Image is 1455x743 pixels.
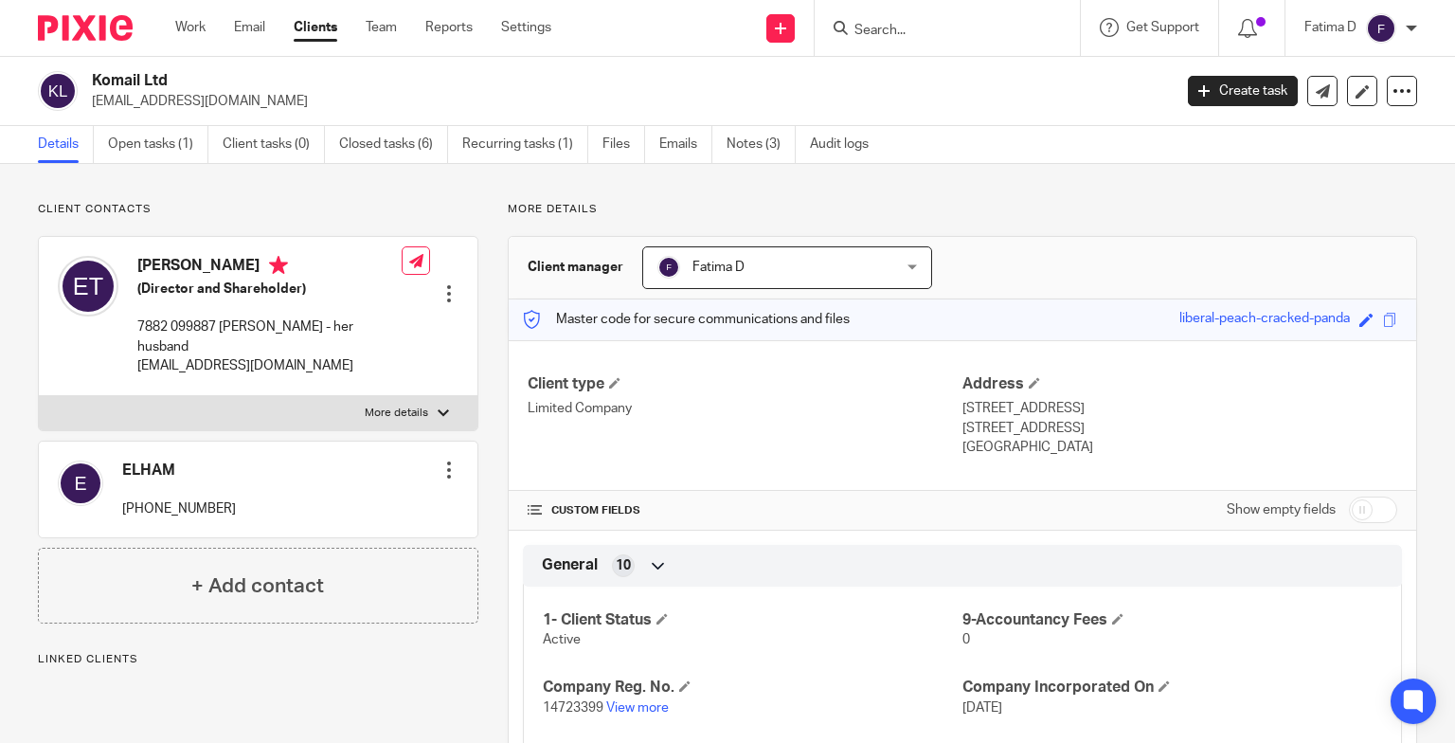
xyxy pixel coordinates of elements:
p: More details [365,406,428,421]
a: Recurring tasks (1) [462,126,588,163]
a: Team [366,18,397,37]
a: View more [606,701,669,715]
h4: + Add contact [191,571,324,601]
p: Limited Company [528,399,962,418]
span: 14723399 [543,701,603,715]
a: Details [38,126,94,163]
p: Fatima D [1304,18,1356,37]
h4: 9-Accountancy Fees [962,610,1382,630]
a: Files [602,126,645,163]
img: svg%3E [58,256,118,317]
a: Audit logs [810,126,883,163]
a: Email [234,18,265,37]
label: Show empty fields [1227,500,1336,519]
img: Pixie [38,15,133,41]
span: Active [543,633,581,646]
p: [PHONE_NUMBER] [122,499,236,518]
h4: 1- Client Status [543,610,962,630]
h4: Client type [528,374,962,394]
h5: (Director and Shareholder) [137,280,402,299]
a: Work [175,18,206,37]
img: svg%3E [1366,13,1396,44]
a: Closed tasks (6) [339,126,448,163]
h4: ELHAM [122,461,236,480]
span: [DATE] [962,701,1002,715]
i: Primary [269,256,288,275]
p: [EMAIL_ADDRESS][DOMAIN_NAME] [137,356,402,375]
a: Open tasks (1) [108,126,208,163]
span: Fatima D [692,261,745,274]
img: svg%3E [38,71,78,111]
p: [EMAIL_ADDRESS][DOMAIN_NAME] [92,92,1159,111]
div: liberal-peach-cracked-panda [1179,309,1350,331]
p: [STREET_ADDRESS] [962,399,1397,418]
input: Search [853,23,1023,40]
a: Reports [425,18,473,37]
a: Client tasks (0) [223,126,325,163]
span: 0 [962,633,970,646]
p: Client contacts [38,202,478,217]
h4: Address [962,374,1397,394]
img: svg%3E [58,461,103,506]
p: More details [508,202,1417,217]
p: 7882 099887 [PERSON_NAME] - her husband [137,317,402,356]
span: 10 [616,556,631,575]
a: Clients [294,18,337,37]
p: [STREET_ADDRESS] [962,419,1397,438]
a: Create task [1188,76,1298,106]
h2: Komail Ltd [92,71,946,91]
span: Get Support [1126,21,1199,34]
h4: CUSTOM FIELDS [528,503,962,518]
h4: Company Incorporated On [962,678,1382,698]
p: Master code for secure communications and files [523,310,850,329]
h4: [PERSON_NAME] [137,256,402,280]
h3: Client manager [528,258,623,277]
img: svg%3E [657,256,680,279]
p: [GEOGRAPHIC_DATA] [962,438,1397,457]
p: Linked clients [38,652,478,667]
a: Settings [501,18,551,37]
a: Emails [659,126,712,163]
h4: Company Reg. No. [543,678,962,698]
a: Notes (3) [727,126,796,163]
span: General [542,555,598,575]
